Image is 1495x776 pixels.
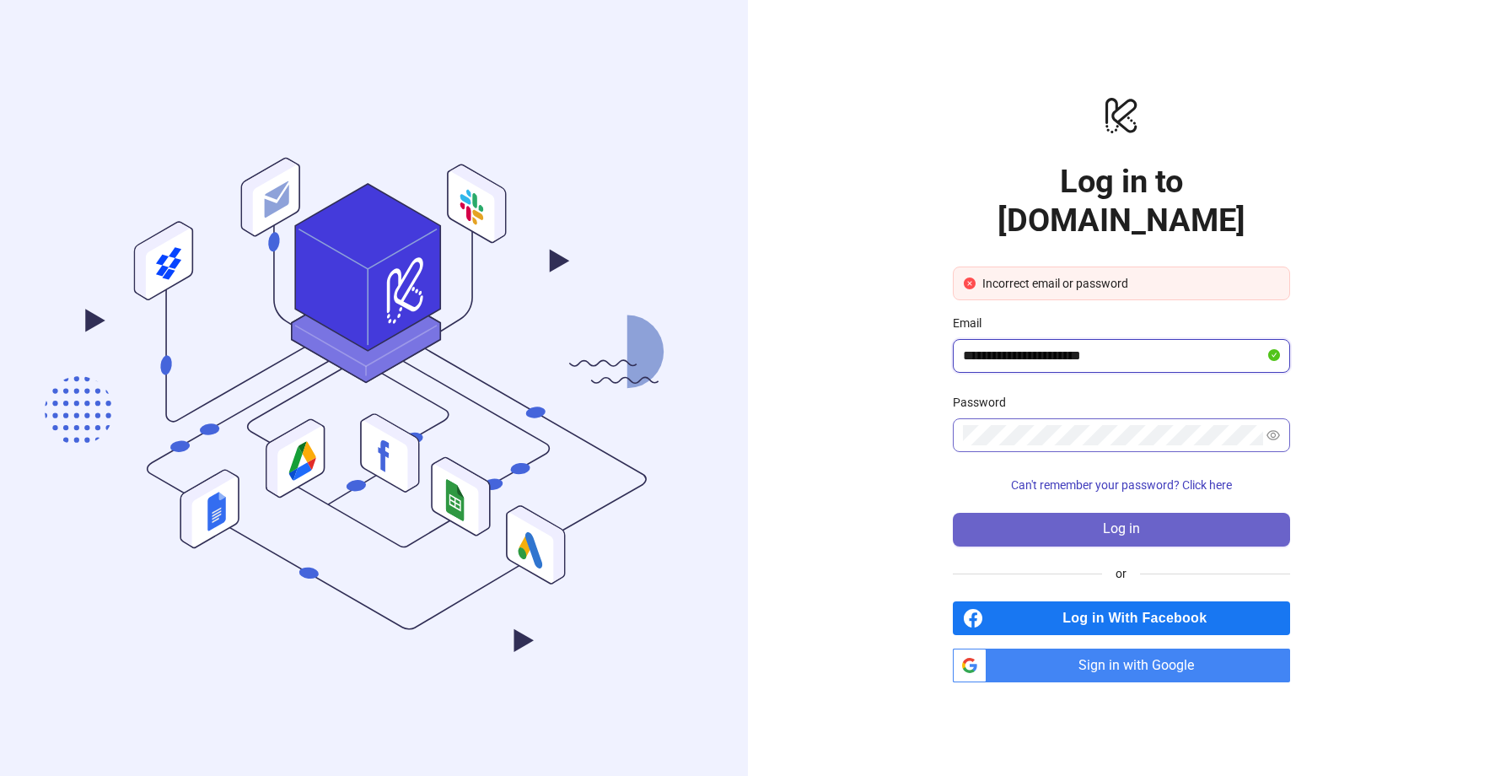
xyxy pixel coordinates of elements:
div: Incorrect email or password [982,274,1279,293]
span: Log in With Facebook [990,601,1290,635]
h1: Log in to [DOMAIN_NAME] [953,162,1290,240]
span: eye [1266,428,1280,442]
label: Email [953,314,992,332]
label: Password [953,393,1017,412]
span: Log in [1103,521,1140,536]
a: Can't remember your password? Click here [953,478,1290,492]
a: Sign in with Google [953,649,1290,682]
button: Can't remember your password? Click here [953,472,1290,499]
button: Log in [953,513,1290,547]
span: Can't remember your password? Click here [1011,478,1232,492]
input: Email [963,346,1265,366]
span: or [1102,564,1140,583]
span: close-circle [964,278,976,289]
a: Log in With Facebook [953,601,1290,635]
input: Password [963,425,1263,445]
span: Sign in with Google [993,649,1290,682]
